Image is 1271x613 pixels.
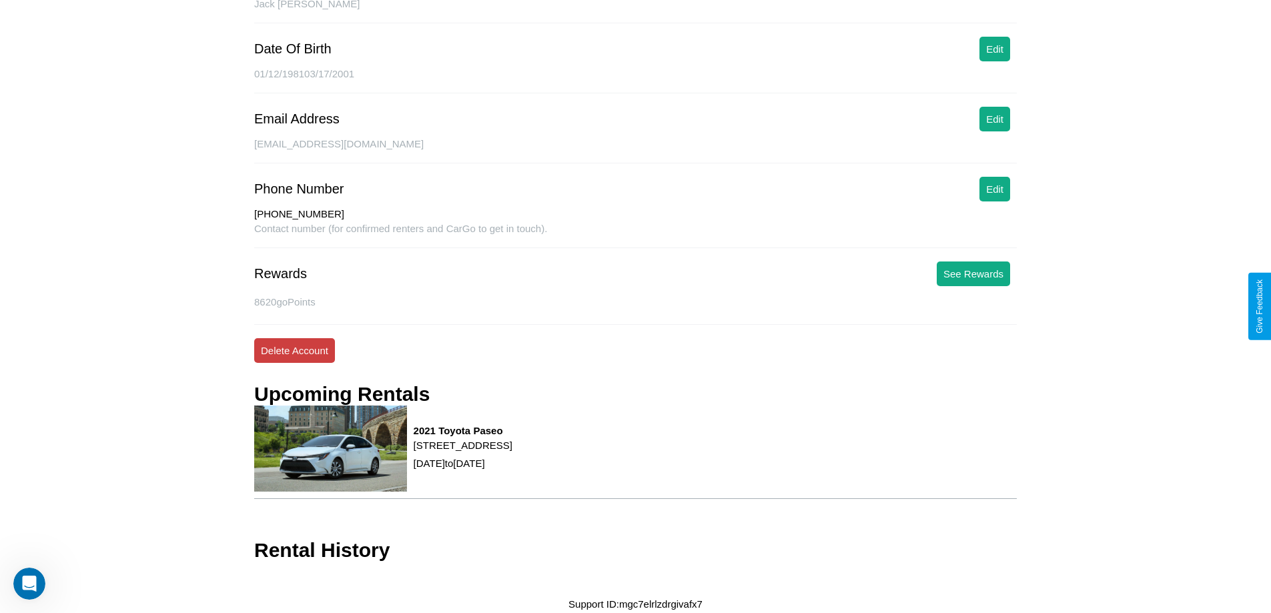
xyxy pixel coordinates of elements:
[1255,279,1264,334] div: Give Feedback
[254,138,1017,163] div: [EMAIL_ADDRESS][DOMAIN_NAME]
[414,436,512,454] p: [STREET_ADDRESS]
[254,293,1017,311] p: 8620 goPoints
[254,111,340,127] div: Email Address
[254,266,307,281] div: Rewards
[937,261,1010,286] button: See Rewards
[414,454,512,472] p: [DATE] to [DATE]
[254,68,1017,93] div: 01/12/198103/17/2001
[254,208,1017,223] div: [PHONE_NUMBER]
[414,425,512,436] h3: 2021 Toyota Paseo
[254,181,344,197] div: Phone Number
[254,338,335,363] button: Delete Account
[254,383,430,406] h3: Upcoming Rentals
[568,595,703,613] p: Support ID: mgc7elrlzdrgivafx7
[254,539,390,562] h3: Rental History
[979,37,1010,61] button: Edit
[254,223,1017,248] div: Contact number (for confirmed renters and CarGo to get in touch).
[13,568,45,600] iframe: Intercom live chat
[979,107,1010,131] button: Edit
[254,406,407,492] img: rental
[979,177,1010,201] button: Edit
[254,41,332,57] div: Date Of Birth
